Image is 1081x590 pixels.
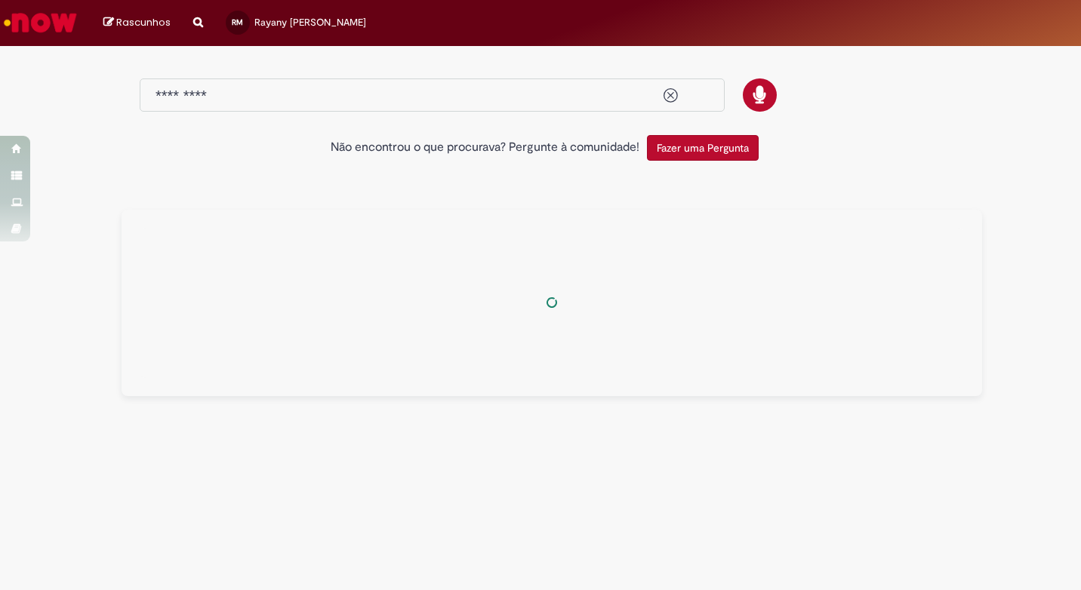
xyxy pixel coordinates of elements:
[2,8,79,38] img: ServiceNow
[254,16,366,29] span: Rayany [PERSON_NAME]
[647,135,759,161] button: Fazer uma Pergunta
[116,15,171,29] span: Rascunhos
[122,210,982,396] div: Tudo
[103,16,171,30] a: Rascunhos
[331,141,639,155] h2: Não encontrou o que procurava? Pergunte à comunidade!
[232,17,243,27] span: RM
